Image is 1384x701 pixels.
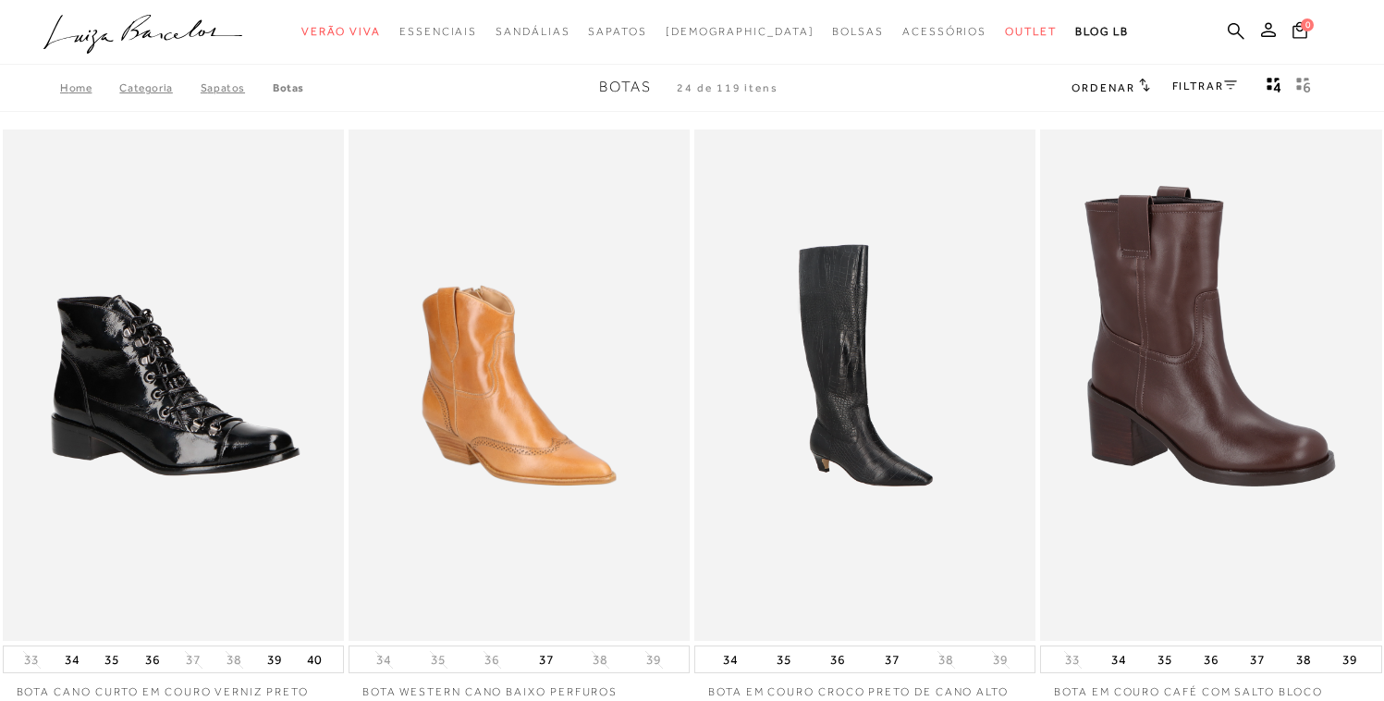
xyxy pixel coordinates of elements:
[1042,132,1379,639] img: BOTA EM COURO CAFÉ COM SALTO BLOCO
[140,646,165,672] button: 36
[1072,81,1134,94] span: Ordenar
[694,673,1035,700] a: BOTA EM COURO CROCO PRETO DE CANO ALTO
[933,651,959,669] button: 38
[1005,15,1057,49] a: categoryNavScreenReaderText
[180,651,206,669] button: 37
[350,132,688,639] img: BOTA WESTERN CANO BAIXO PERFUROS CARAMELO
[771,646,797,672] button: 35
[1291,76,1317,100] button: gridText6Desc
[5,132,342,639] img: BOTA CANO CURTO EM COURO VERNIZ PRETO COM AMARRAÇÃO
[677,81,778,94] span: 24 de 119 itens
[1040,673,1381,700] a: BOTA EM COURO CAFÉ COM SALTO BLOCO
[1301,18,1314,31] span: 0
[1244,646,1270,672] button: 37
[399,25,477,38] span: Essenciais
[262,646,288,672] button: 39
[1005,25,1057,38] span: Outlet
[60,81,119,94] a: Home
[1152,646,1178,672] button: 35
[1261,76,1287,100] button: Mostrar 4 produtos por linha
[879,646,905,672] button: 37
[987,651,1013,669] button: 39
[832,25,884,38] span: Bolsas
[587,651,613,669] button: 38
[1287,20,1313,45] button: 0
[399,15,477,49] a: categoryNavScreenReaderText
[902,25,986,38] span: Acessórios
[696,132,1034,639] img: BOTA EM COURO CROCO PRETO DE CANO ALTO
[350,132,688,639] a: BOTA WESTERN CANO BAIXO PERFUROS CARAMELO BOTA WESTERN CANO BAIXO PERFUROS CARAMELO
[588,15,646,49] a: categoryNavScreenReaderText
[533,646,559,672] button: 37
[425,651,451,669] button: 35
[599,79,652,95] span: Botas
[273,81,304,94] a: Botas
[301,646,327,672] button: 40
[119,81,200,94] a: Categoria
[666,25,814,38] span: [DEMOGRAPHIC_DATA]
[1337,646,1363,672] button: 39
[1059,651,1085,669] button: 33
[902,15,986,49] a: categoryNavScreenReaderText
[301,25,381,38] span: Verão Viva
[5,132,342,639] a: BOTA CANO CURTO EM COURO VERNIZ PRETO COM AMARRAÇÃO BOTA CANO CURTO EM COURO VERNIZ PRETO COM AMA...
[666,15,814,49] a: noSubCategoriesText
[496,25,570,38] span: Sandálias
[1075,15,1129,49] a: BLOG LB
[18,651,44,669] button: 33
[1075,25,1129,38] span: BLOG LB
[825,646,851,672] button: 36
[696,132,1034,639] a: BOTA EM COURO CROCO PRETO DE CANO ALTO BOTA EM COURO CROCO PRETO DE CANO ALTO
[717,646,743,672] button: 34
[1106,646,1132,672] button: 34
[832,15,884,49] a: categoryNavScreenReaderText
[371,651,397,669] button: 34
[1172,80,1237,92] a: FILTRAR
[479,651,505,669] button: 36
[496,15,570,49] a: categoryNavScreenReaderText
[641,651,667,669] button: 39
[588,25,646,38] span: Sapatos
[221,651,247,669] button: 38
[1198,646,1224,672] button: 36
[201,81,273,94] a: SAPATOS
[1042,132,1379,639] a: BOTA EM COURO CAFÉ COM SALTO BLOCO BOTA EM COURO CAFÉ COM SALTO BLOCO
[99,646,125,672] button: 35
[301,15,381,49] a: categoryNavScreenReaderText
[1291,646,1317,672] button: 38
[59,646,85,672] button: 34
